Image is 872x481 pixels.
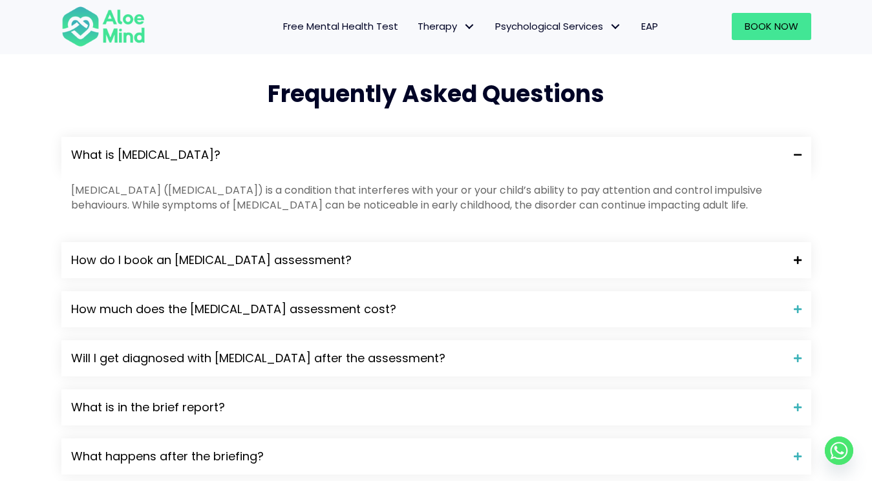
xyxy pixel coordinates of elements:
[162,13,668,40] nav: Menu
[825,436,853,465] a: Whatsapp
[418,19,476,33] span: Therapy
[71,448,784,465] span: What happens after the briefing?
[641,19,658,33] span: EAP
[71,350,784,367] span: Will I get diagnosed with [MEDICAL_DATA] after the assessment?
[273,13,408,40] a: Free Mental Health Test
[632,13,668,40] a: EAP
[408,13,485,40] a: TherapyTherapy: submenu
[71,399,784,416] span: What is in the brief report?
[71,252,784,269] span: How do I book an [MEDICAL_DATA] assessment?
[268,77,604,110] span: Frequently Asked Questions
[485,13,632,40] a: Psychological ServicesPsychological Services: submenu
[71,147,784,163] span: What is [MEDICAL_DATA]?
[495,19,622,33] span: Psychological Services
[283,19,398,33] span: Free Mental Health Test
[71,301,784,318] span: How much does the [MEDICAL_DATA] assessment cost?
[745,19,798,33] span: Book Now
[61,5,145,48] img: Aloe mind Logo
[606,17,625,36] span: Psychological Services: submenu
[71,183,802,212] p: [MEDICAL_DATA] ([MEDICAL_DATA]) is a condition that interferes with your or your child’s ability ...
[732,13,811,40] a: Book Now
[460,17,479,36] span: Therapy: submenu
